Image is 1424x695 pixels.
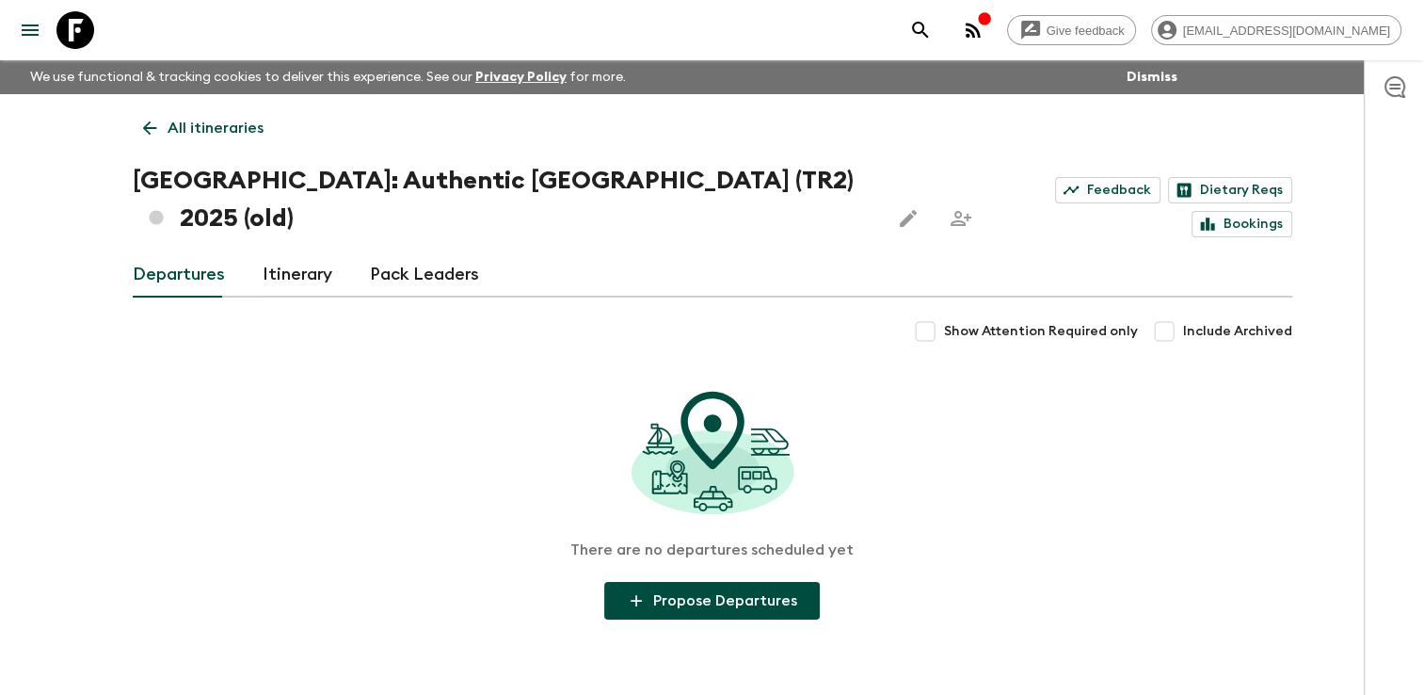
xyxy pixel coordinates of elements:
p: We use functional & tracking cookies to deliver this experience. See our for more. [23,60,633,94]
div: [EMAIL_ADDRESS][DOMAIN_NAME] [1151,15,1401,45]
a: All itineraries [133,109,274,147]
button: menu [11,11,49,49]
button: search adventures [902,11,939,49]
a: Privacy Policy [475,71,567,84]
a: Pack Leaders [370,252,479,298]
h1: [GEOGRAPHIC_DATA]: Authentic [GEOGRAPHIC_DATA] (TR2) 2025 (old) [133,162,875,237]
a: Give feedback [1007,15,1136,45]
span: Give feedback [1036,24,1135,38]
span: Share this itinerary [942,200,980,237]
p: All itineraries [168,117,264,139]
button: Edit this itinerary [889,200,927,237]
p: There are no departures scheduled yet [570,541,854,559]
a: Departures [133,252,225,298]
a: Bookings [1192,211,1292,237]
a: Dietary Reqs [1168,177,1292,203]
span: Show Attention Required only [944,322,1138,341]
span: [EMAIL_ADDRESS][DOMAIN_NAME] [1173,24,1400,38]
button: Dismiss [1122,64,1182,90]
a: Feedback [1055,177,1160,203]
a: Itinerary [263,252,332,298]
span: Include Archived [1183,322,1292,341]
button: Propose Departures [604,582,820,620]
